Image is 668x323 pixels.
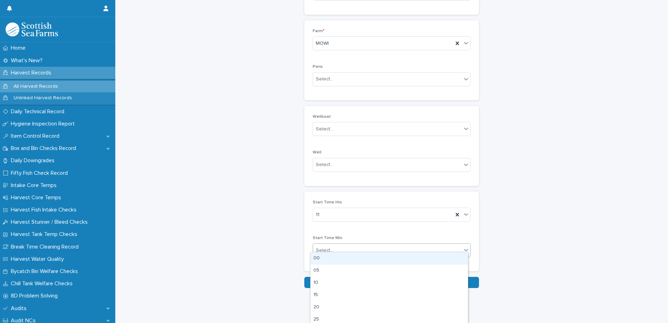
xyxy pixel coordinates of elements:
p: Fifty Fish Check Record [8,170,73,177]
p: Hygiene Inspection Report [8,121,80,127]
div: Select... [316,247,333,254]
p: Home [8,45,31,51]
p: Audits [8,305,32,312]
p: All Harvest Records [8,84,64,89]
button: Save [304,277,479,288]
p: Intake Core Temps [8,182,62,189]
img: mMrefqRFQpe26GRNOUkG [6,22,58,36]
p: Chill Tank Welfare Checks [8,280,78,287]
div: 20 [311,301,468,314]
div: 05 [311,265,468,277]
p: Harvest Fish Intake Checks [8,207,82,213]
p: Daily Downgrades [8,157,60,164]
div: 00 [311,252,468,265]
span: Start Time Min [313,236,342,240]
p: Box and Bin Checks Record [8,145,82,152]
p: Item Control Record [8,133,65,139]
p: Harvest Stunner / Bleed Checks [8,219,93,225]
p: Bycatch Bin Welfare Checks [8,268,83,275]
p: Unlinked Harvest Records [8,95,78,101]
div: Select... [316,125,333,133]
p: 8D Problem Solving [8,293,63,299]
span: Start Time Hrs [313,200,342,204]
p: Harvest Tank Temp Checks [8,231,83,238]
p: Daily Technical Record [8,108,70,115]
p: Break Time Cleaning Record [8,244,84,250]
div: Select... [316,76,333,83]
span: MOWI [316,40,329,47]
span: Well [313,150,321,155]
div: Select... [316,161,333,168]
p: Harvest Records [8,70,57,76]
p: Harvest Core Temps [8,194,67,201]
p: What's New? [8,57,48,64]
span: 11 [316,211,319,218]
p: Harvest Water Quality [8,256,70,263]
span: Farm [313,29,325,33]
div: 15 [311,289,468,301]
span: Pens [313,65,323,69]
span: Wellboat [313,115,331,119]
div: 10 [311,277,468,289]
